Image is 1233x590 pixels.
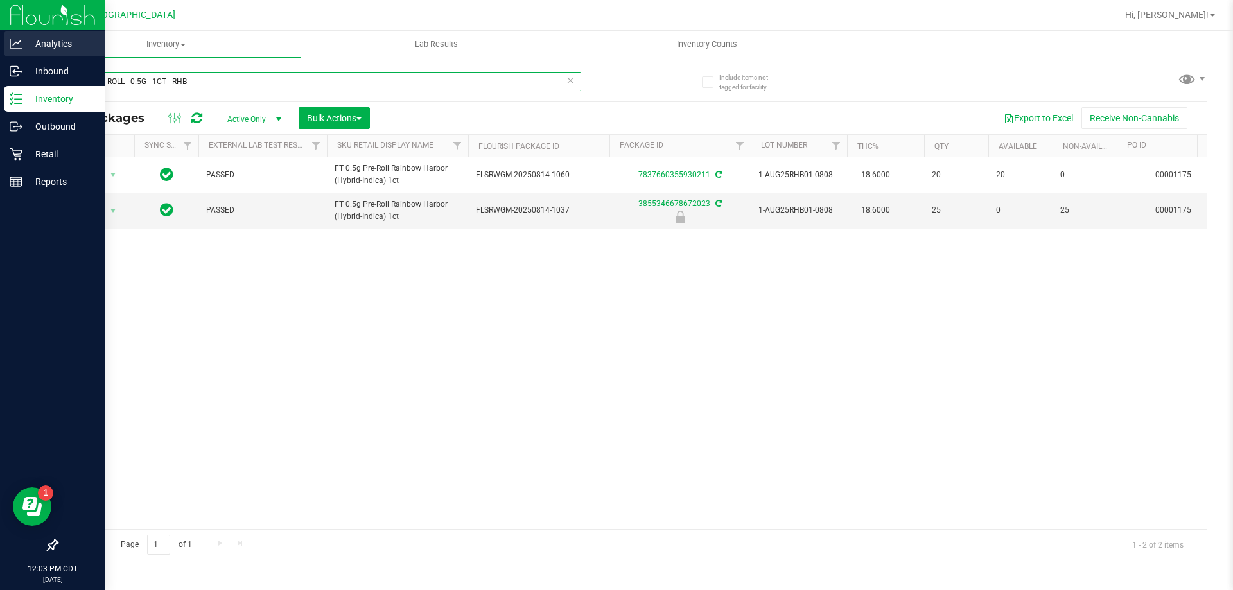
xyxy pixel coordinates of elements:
p: Analytics [22,36,100,51]
span: Sync from Compliance System [713,199,722,208]
a: Qty [934,142,949,151]
a: Lot Number [761,141,807,150]
span: 20 [996,169,1045,181]
span: select [105,166,121,184]
a: 00001175 [1155,205,1191,214]
span: All Packages [67,111,157,125]
span: Sync from Compliance System [713,170,722,179]
iframe: Resource center unread badge [38,485,53,501]
span: 1-AUG25RHB01-0808 [758,204,839,216]
inline-svg: Reports [10,175,22,188]
a: 7837660355930211 [638,170,710,179]
a: PO ID [1127,141,1146,150]
inline-svg: Outbound [10,120,22,133]
a: Sync Status [144,141,194,150]
p: [DATE] [6,575,100,584]
a: Non-Available [1063,142,1120,151]
input: Search Package ID, Item Name, SKU, Lot or Part Number... [57,72,581,91]
a: Flourish Package ID [478,142,559,151]
span: In Sync [160,166,173,184]
button: Export to Excel [995,107,1081,129]
a: Package ID [620,141,663,150]
span: Hi, [PERSON_NAME]! [1125,10,1209,20]
span: FLSRWGM-20250814-1037 [476,204,602,216]
span: 25 [1060,204,1109,216]
span: Include items not tagged for facility [719,73,783,92]
span: 18.6000 [855,166,896,184]
a: Sku Retail Display Name [337,141,433,150]
a: 3855346678672023 [638,199,710,208]
span: [GEOGRAPHIC_DATA] [87,10,175,21]
span: select [105,202,121,220]
span: PASSED [206,169,319,181]
iframe: Resource center [13,487,51,526]
a: Filter [826,135,847,157]
span: 20 [932,169,981,181]
a: Inventory Counts [572,31,842,58]
span: 18.6000 [855,201,896,220]
a: 00001175 [1155,170,1191,179]
button: Receive Non-Cannabis [1081,107,1187,129]
span: In Sync [160,201,173,219]
span: Page of 1 [110,535,202,555]
inline-svg: Inbound [10,65,22,78]
span: Clear [566,72,575,89]
p: Outbound [22,119,100,134]
span: 25 [932,204,981,216]
span: FT 0.5g Pre-Roll Rainbow Harbor (Hybrid-Indica) 1ct [335,162,460,187]
a: Filter [306,135,327,157]
span: Inventory [31,39,301,50]
a: Filter [447,135,468,157]
a: Inventory [31,31,301,58]
span: Lab Results [398,39,475,50]
span: FLSRWGM-20250814-1060 [476,169,602,181]
inline-svg: Analytics [10,37,22,50]
a: External Lab Test Result [209,141,310,150]
a: Available [999,142,1037,151]
span: 0 [1060,169,1109,181]
span: 0 [996,204,1045,216]
div: Newly Received [608,211,753,223]
span: FT 0.5g Pre-Roll Rainbow Harbor (Hybrid-Indica) 1ct [335,198,460,223]
button: Bulk Actions [299,107,370,129]
a: THC% [857,142,879,151]
input: 1 [147,535,170,555]
p: Retail [22,146,100,162]
a: Lab Results [301,31,572,58]
span: PASSED [206,204,319,216]
a: Filter [730,135,751,157]
inline-svg: Retail [10,148,22,161]
p: Reports [22,174,100,189]
p: 12:03 PM CDT [6,563,100,575]
span: Inventory Counts [660,39,755,50]
p: Inventory [22,91,100,107]
p: Inbound [22,64,100,79]
inline-svg: Inventory [10,92,22,105]
span: Bulk Actions [307,113,362,123]
span: 1 - 2 of 2 items [1122,535,1194,554]
span: 1-AUG25RHB01-0808 [758,169,839,181]
a: Filter [177,135,198,157]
